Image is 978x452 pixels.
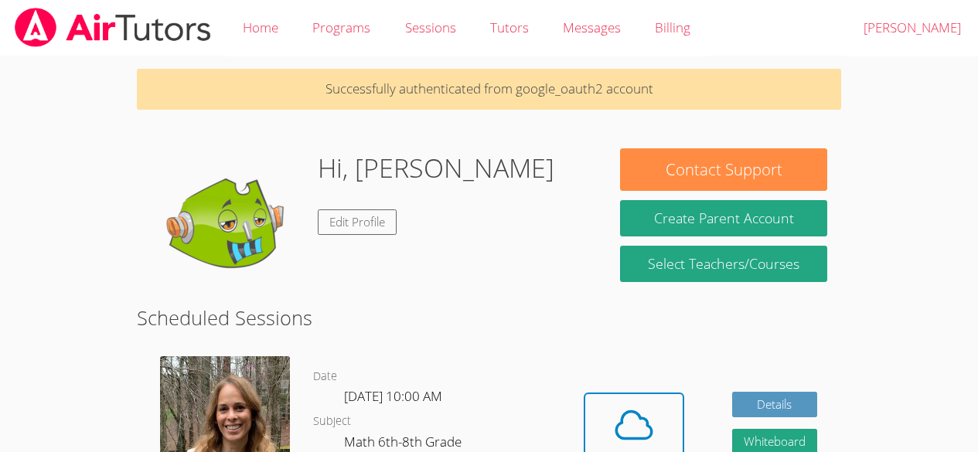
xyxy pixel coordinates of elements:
img: airtutors_banner-c4298cdbf04f3fff15de1276eac7730deb9818008684d7c2e4769d2f7ddbe033.png [13,8,213,47]
dt: Date [313,367,337,386]
a: Select Teachers/Courses [620,246,826,282]
dt: Subject [313,412,351,431]
span: [DATE] 10:00 AM [344,387,442,405]
img: default.png [151,148,305,303]
button: Create Parent Account [620,200,826,236]
p: Successfully authenticated from google_oauth2 account [137,69,841,110]
a: Edit Profile [318,209,397,235]
h1: Hi, [PERSON_NAME] [318,148,554,188]
button: Contact Support [620,148,826,191]
span: Messages [563,19,621,36]
a: Details [732,392,817,417]
h2: Scheduled Sessions [137,303,841,332]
